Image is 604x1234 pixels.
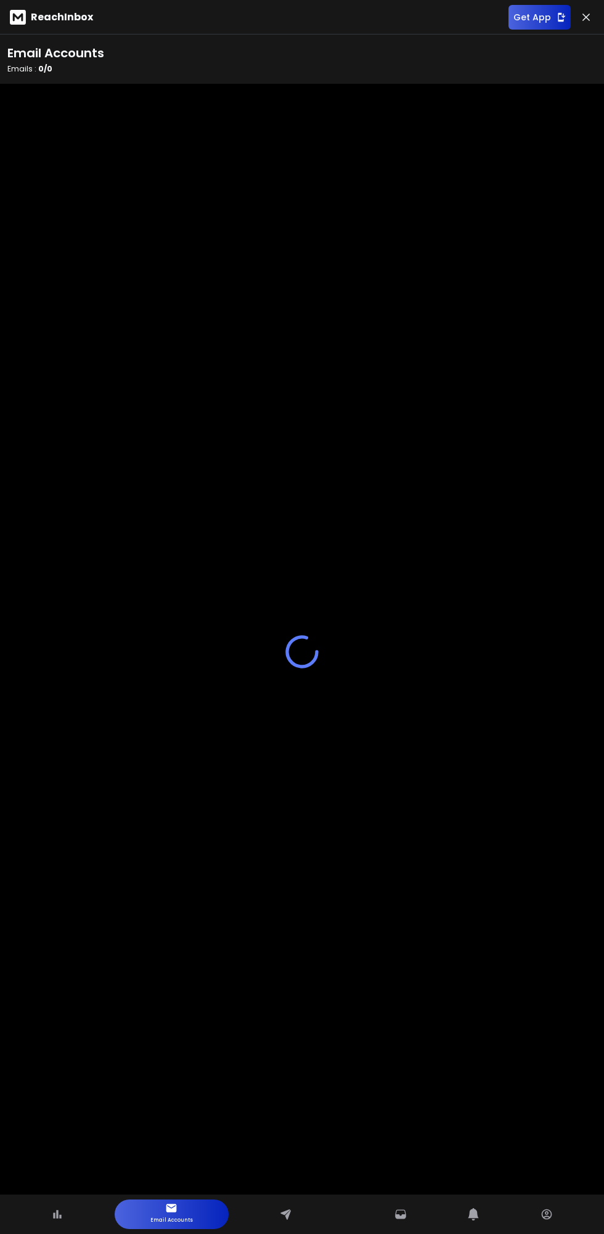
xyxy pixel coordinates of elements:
p: Emails : [7,64,104,74]
span: 0 / 0 [38,63,52,74]
h1: Email Accounts [7,44,104,62]
p: Email Accounts [150,1214,193,1227]
button: Get App [508,5,571,30]
p: ReachInbox [31,10,93,25]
